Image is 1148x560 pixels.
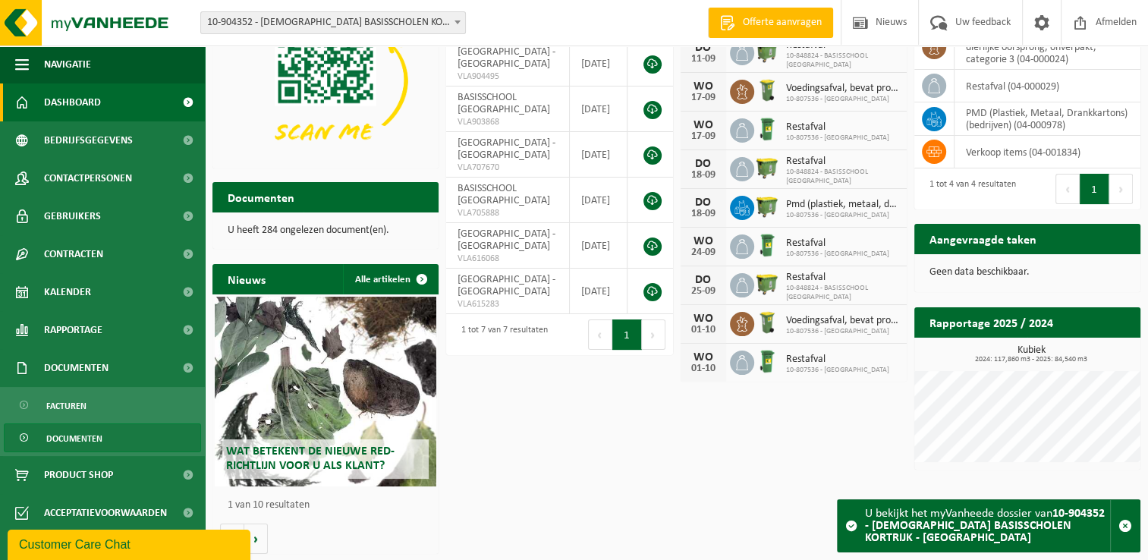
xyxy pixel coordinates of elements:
[786,199,899,211] span: Pmd (plastiek, metaal, drankkartons) (bedrijven)
[44,311,102,349] span: Rapportage
[786,272,899,284] span: Restafval
[570,269,628,314] td: [DATE]
[786,315,899,327] span: Voedingsafval, bevat producten van dierlijke oorsprong, onverpakt, categorie 3
[688,158,719,170] div: DO
[754,232,780,258] img: WB-0240-HPE-GN-01
[688,170,719,181] div: 18-09
[44,46,91,83] span: Navigatie
[458,274,555,297] span: [GEOGRAPHIC_DATA] - [GEOGRAPHIC_DATA]
[786,156,899,168] span: Restafval
[688,54,719,64] div: 11-09
[688,363,719,374] div: 01-10
[786,366,889,375] span: 10-807536 - [GEOGRAPHIC_DATA]
[739,15,826,30] span: Offerte aanvragen
[44,494,167,532] span: Acceptatievoorwaarden
[955,70,1140,102] td: restafval (04-000029)
[1080,174,1109,204] button: 1
[688,235,719,247] div: WO
[458,162,557,174] span: VLA707670
[786,52,899,70] span: 10-848824 - BASISSCHOOL [GEOGRAPHIC_DATA]
[688,93,719,103] div: 17-09
[4,391,201,420] a: Facturen
[688,197,719,209] div: DO
[688,119,719,131] div: WO
[612,319,642,350] button: 1
[228,500,431,511] p: 1 van 10 resultaten
[786,168,899,186] span: 10-848824 - BASISSCHOOL [GEOGRAPHIC_DATA]
[688,131,719,142] div: 17-09
[786,284,899,302] span: 10-848824 - BASISSCHOOL [GEOGRAPHIC_DATA]
[44,121,133,159] span: Bedrijfsgegevens
[46,424,102,453] span: Documenten
[458,46,555,70] span: [GEOGRAPHIC_DATA] - [GEOGRAPHIC_DATA]
[244,524,268,554] button: Volgende
[1055,174,1080,204] button: Previous
[786,83,899,95] span: Voedingsafval, bevat producten van dierlijke oorsprong, onverpakt, categorie 3
[688,274,719,286] div: DO
[46,392,86,420] span: Facturen
[458,228,555,252] span: [GEOGRAPHIC_DATA] - [GEOGRAPHIC_DATA]
[914,307,1068,337] h2: Rapportage 2025 / 2024
[786,327,899,336] span: 10-807536 - [GEOGRAPHIC_DATA]
[955,24,1140,70] td: voedingsafval, bevat producten van dierlijke oorsprong, onverpakt, categorie 3 (04-000024)
[458,92,550,115] span: BASISSCHOOL [GEOGRAPHIC_DATA]
[922,345,1140,363] h3: Kubiek
[786,121,889,134] span: Restafval
[220,524,244,554] button: Vorige
[454,318,548,351] div: 1 tot 7 van 7 resultaten
[201,12,465,33] span: 10-904352 - KATHOLIEKE BASISSCHOLEN KORTRIJK - KORTRIJK
[343,264,437,294] a: Alle artikelen
[458,253,557,265] span: VLA616068
[215,297,436,486] a: Wat betekent de nieuwe RED-richtlijn voor u als klant?
[754,39,780,64] img: WB-1100-HPE-GN-50
[44,197,101,235] span: Gebruikers
[786,238,889,250] span: Restafval
[228,225,423,236] p: U heeft 284 ongelezen document(en).
[458,137,555,161] span: [GEOGRAPHIC_DATA] - [GEOGRAPHIC_DATA]
[688,286,719,297] div: 25-09
[458,71,557,83] span: VLA904495
[929,267,1125,278] p: Geen data beschikbaar.
[8,527,253,560] iframe: chat widget
[1027,337,1139,367] a: Bekijk rapportage
[754,271,780,297] img: WB-1100-HPE-GN-50
[212,182,310,212] h2: Documenten
[865,508,1105,544] strong: 10-904352 - [DEMOGRAPHIC_DATA] BASISSCHOLEN KORTRIJK - [GEOGRAPHIC_DATA]
[688,325,719,335] div: 01-10
[688,80,719,93] div: WO
[44,83,101,121] span: Dashboard
[688,313,719,325] div: WO
[708,8,833,38] a: Offerte aanvragen
[922,356,1140,363] span: 2024: 117,860 m3 - 2025: 84,540 m3
[1109,174,1133,204] button: Next
[588,319,612,350] button: Previous
[922,172,1016,206] div: 1 tot 4 van 4 resultaten
[786,250,889,259] span: 10-807536 - [GEOGRAPHIC_DATA]
[642,319,665,350] button: Next
[4,423,201,452] a: Documenten
[44,273,91,311] span: Kalender
[754,348,780,374] img: WB-0240-HPE-GN-01
[458,183,550,206] span: BASISSCHOOL [GEOGRAPHIC_DATA]
[226,445,395,472] span: Wat betekent de nieuwe RED-richtlijn voor u als klant?
[688,209,719,219] div: 18-09
[570,178,628,223] td: [DATE]
[786,354,889,366] span: Restafval
[458,207,557,219] span: VLA705888
[688,247,719,258] div: 24-09
[754,155,780,181] img: WB-1100-HPE-GN-50
[570,87,628,132] td: [DATE]
[786,211,899,220] span: 10-807536 - [GEOGRAPHIC_DATA]
[570,223,628,269] td: [DATE]
[44,159,132,197] span: Contactpersonen
[688,351,719,363] div: WO
[754,116,780,142] img: WB-0240-HPE-GN-01
[914,224,1052,253] h2: Aangevraagde taken
[786,134,889,143] span: 10-807536 - [GEOGRAPHIC_DATA]
[865,500,1110,552] div: U bekijkt het myVanheede dossier van
[754,77,780,103] img: WB-0140-HPE-GN-50
[955,136,1140,168] td: verkoop items (04-001834)
[955,102,1140,136] td: PMD (Plastiek, Metaal, Drankkartons) (bedrijven) (04-000978)
[44,456,113,494] span: Product Shop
